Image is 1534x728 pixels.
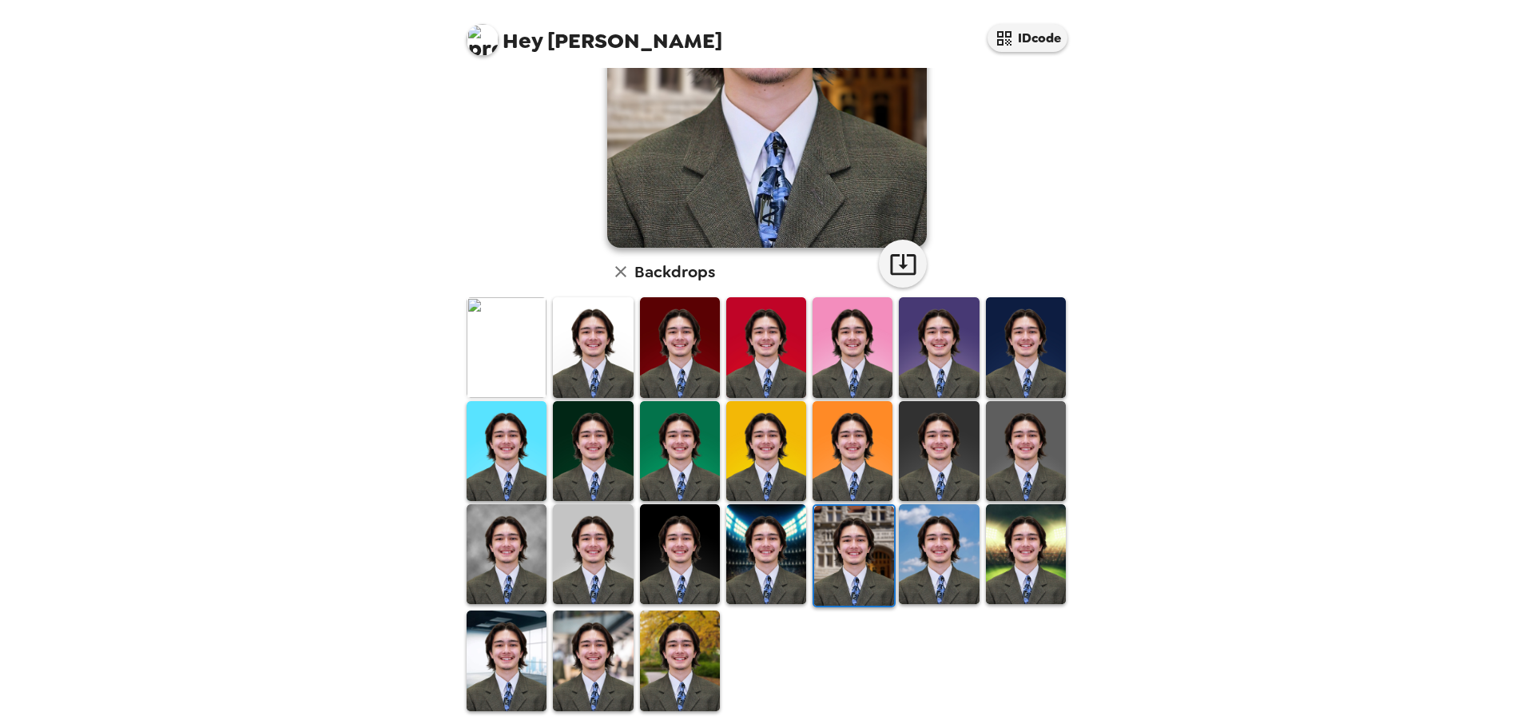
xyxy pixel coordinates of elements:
span: Hey [503,26,542,55]
img: Original [467,297,546,397]
button: IDcode [988,24,1067,52]
h6: Backdrops [634,259,715,284]
span: [PERSON_NAME] [467,16,722,52]
img: profile pic [467,24,499,56]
